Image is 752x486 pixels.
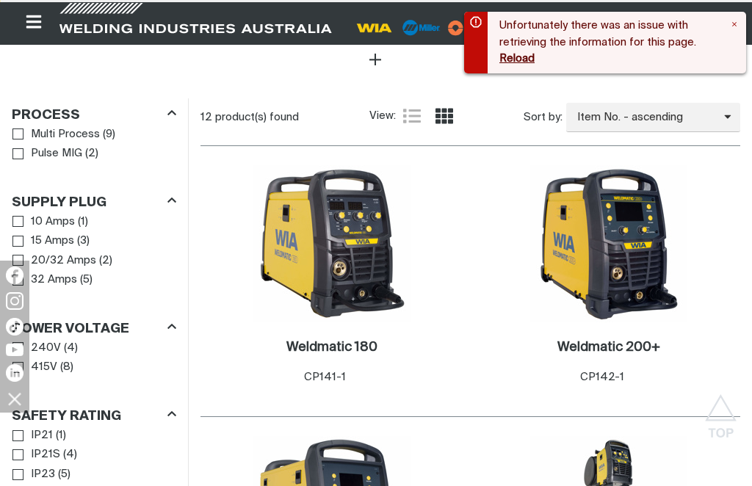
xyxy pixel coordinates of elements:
img: Weldmatic 180 [253,165,411,322]
h3: Supply Plug [12,195,106,211]
a: 10 Amps [12,212,75,232]
span: ( 2 ) [99,253,112,269]
h3: Safety Rating [12,408,121,425]
span: 10 Amps [31,214,75,231]
a: Pulse MIG [12,144,82,164]
div: Supply Plug [12,192,176,211]
span: product(s) found [215,112,299,123]
a: Weldmatic 180 [286,339,377,356]
a: 240V [12,338,61,358]
span: CP142-1 [580,371,624,382]
a: List view [403,107,421,125]
ul: Supply Plug [12,212,176,290]
span: ( 8 ) [60,359,73,376]
span: 15 Amps [31,233,74,250]
span: Item No. - ascending [566,109,724,126]
div: Safety Rating [12,405,176,425]
a: Multi Process [12,125,100,145]
span: Pulse MIG [31,145,82,162]
span: ( 4 ) [64,340,78,357]
span: 415V [31,359,57,376]
p: Unfortunately there was an issue with retrieving the information for this page. [499,18,723,51]
h3: Power Voltage [12,321,129,338]
span: ( 9 ) [103,126,115,143]
a: miller [444,22,497,33]
span: 32 Amps [31,272,77,289]
span: Sort by: [524,109,563,126]
span: ( 1 ) [56,427,66,444]
a: 15 Amps [12,231,74,251]
img: Weldmatic 200+ [530,165,687,322]
a: IP23 [12,465,55,485]
a: Weldmatic 200+ [557,339,660,356]
img: Facebook [6,266,23,284]
h2: Weldmatic 200+ [557,341,660,354]
span: CP141-1 [304,371,346,382]
img: miller [444,17,497,39]
button: Scroll to top [704,394,737,427]
ul: Process [12,125,176,164]
span: IP23 [31,466,55,483]
div: 12 [200,110,369,125]
a: 32 Amps [12,270,77,290]
span: IP21 [31,427,53,444]
span: 20/32 Amps [31,253,96,269]
button: Reload page [499,52,535,65]
img: LinkedIn [6,364,23,382]
span: 240V [31,340,61,357]
span: ( 5 ) [58,466,70,483]
span: ( 5 ) [80,272,93,289]
ul: Power Voltage [12,338,176,377]
span: Multi Process [31,126,100,143]
div: Power Voltage [12,318,176,338]
img: Instagram [6,292,23,310]
h3: Process [12,107,80,124]
h2: Weldmatic 180 [286,341,377,354]
section: Product list controls [200,98,740,136]
span: ( 1 ) [78,214,88,231]
a: 20/32 Amps [12,251,96,271]
img: hide socials [2,386,27,411]
span: View: [369,108,396,125]
img: TikTok [6,318,23,336]
a: IP21S [12,445,60,465]
div: Process [12,104,176,124]
span: ( 3 ) [77,233,90,250]
span: ( 4 ) [63,446,77,463]
a: IP21 [12,426,53,446]
span: IP21S [31,446,60,463]
a: 415V [12,358,57,377]
img: YouTube [6,344,23,356]
span: ( 2 ) [85,145,98,162]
